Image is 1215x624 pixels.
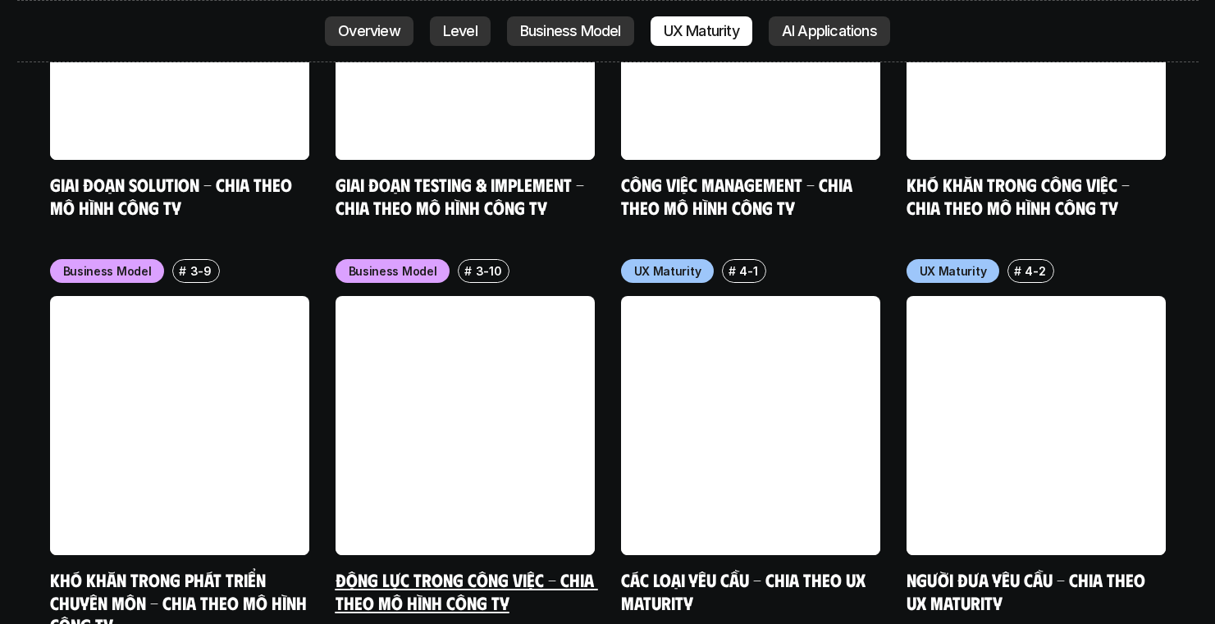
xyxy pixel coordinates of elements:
[920,262,987,280] p: UX Maturity
[907,568,1149,613] a: Người đưa yêu cầu - Chia theo UX Maturity
[1014,265,1021,277] h6: #
[336,568,598,613] a: Động lực trong công việc - Chia theo mô hình công ty
[621,568,870,613] a: Các loại yêu cầu - Chia theo UX Maturity
[325,16,413,46] a: Overview
[336,173,588,218] a: Giai đoạn Testing & Implement - Chia theo mô hình công ty
[464,265,472,277] h6: #
[476,262,502,280] p: 3-10
[907,173,1134,218] a: Khó khăn trong công việc - Chia theo mô hình công ty
[63,262,152,280] p: Business Model
[621,173,856,218] a: Công việc Management - Chia theo mô hình công ty
[739,262,757,280] p: 4-1
[179,265,186,277] h6: #
[634,262,701,280] p: UX Maturity
[50,173,296,218] a: Giai đoạn Solution - Chia theo mô hình công ty
[349,262,437,280] p: Business Model
[1025,262,1045,280] p: 4-2
[729,265,736,277] h6: #
[190,262,212,280] p: 3-9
